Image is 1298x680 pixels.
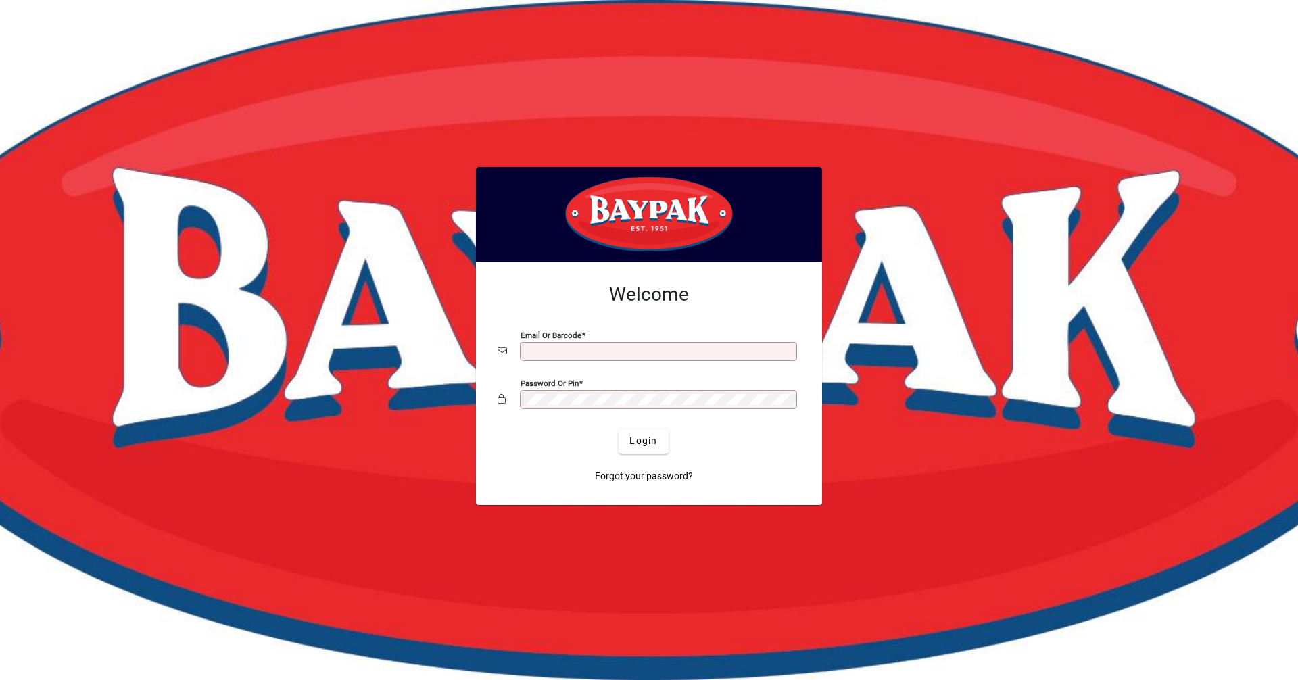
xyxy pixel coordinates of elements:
[590,464,698,489] a: Forgot your password?
[521,330,581,339] mat-label: Email or Barcode
[595,469,693,483] span: Forgot your password?
[629,434,657,448] span: Login
[521,378,579,387] mat-label: Password or Pin
[498,283,800,306] h2: Welcome
[619,429,668,454] button: Login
